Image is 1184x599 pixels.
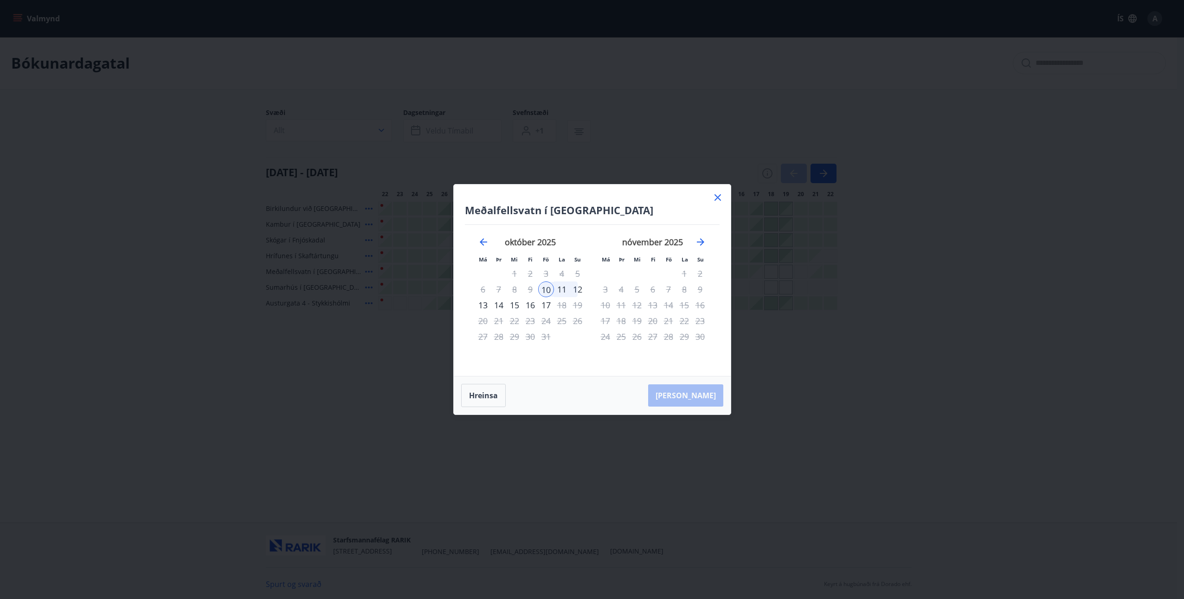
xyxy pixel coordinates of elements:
[475,329,491,344] td: Not available. mánudagur, 27. október 2025
[682,256,688,263] small: La
[554,297,570,313] td: Not available. laugardagur, 18. október 2025
[538,281,554,297] td: Selected as start date. föstudagur, 10. október 2025
[661,297,676,313] td: Not available. föstudagur, 14. nóvember 2025
[629,281,645,297] td: Not available. miðvikudagur, 5. nóvember 2025
[598,297,613,313] td: Not available. mánudagur, 10. nóvember 2025
[559,256,565,263] small: La
[507,329,522,344] td: Not available. miðvikudagur, 29. október 2025
[522,329,538,344] td: Not available. fimmtudagur, 30. október 2025
[491,281,507,297] td: Not available. þriðjudagur, 7. október 2025
[507,297,522,313] td: Choose miðvikudagur, 15. október 2025 as your check-out date. It’s available.
[496,256,502,263] small: Þr
[522,297,538,313] td: Choose fimmtudagur, 16. október 2025 as your check-out date. It’s available.
[598,281,613,297] td: Not available. mánudagur, 3. nóvember 2025
[475,297,491,313] td: Choose mánudagur, 13. október 2025 as your check-out date. It’s available.
[692,297,708,313] td: Not available. sunnudagur, 16. nóvember 2025
[692,281,708,297] td: Not available. sunnudagur, 9. nóvember 2025
[543,256,549,263] small: Fö
[676,281,692,297] td: Not available. laugardagur, 8. nóvember 2025
[695,236,706,248] div: Move forward to switch to the next month.
[570,266,586,281] td: Not available. sunnudagur, 5. október 2025
[554,266,570,281] td: Not available. laugardagur, 4. október 2025
[491,297,507,313] div: 14
[479,256,487,263] small: Má
[522,297,538,313] div: 16
[475,313,491,329] td: Not available. mánudagur, 20. október 2025
[666,256,672,263] small: Fö
[570,281,586,297] div: 12
[491,313,507,329] td: Not available. þriðjudagur, 21. október 2025
[598,329,613,344] td: Not available. mánudagur, 24. nóvember 2025
[522,281,538,297] td: Not available. fimmtudagur, 9. október 2025
[538,297,554,313] td: Choose föstudagur, 17. október 2025 as your check-out date. It’s available.
[554,313,570,329] td: Not available. laugardagur, 25. október 2025
[661,313,676,329] td: Not available. föstudagur, 21. nóvember 2025
[629,313,645,329] td: Not available. miðvikudagur, 19. nóvember 2025
[645,297,661,313] td: Not available. fimmtudagur, 13. nóvember 2025
[692,266,708,281] td: Not available. sunnudagur, 2. nóvember 2025
[645,313,661,329] td: Not available. fimmtudagur, 20. nóvember 2025
[465,225,720,365] div: Calendar
[613,329,629,344] td: Not available. þriðjudagur, 25. nóvember 2025
[505,236,556,248] strong: október 2025
[538,329,554,344] td: Not available. föstudagur, 31. október 2025
[507,281,522,297] td: Not available. miðvikudagur, 8. október 2025
[598,313,613,329] td: Not available. mánudagur, 17. nóvember 2025
[491,329,507,344] td: Not available. þriðjudagur, 28. október 2025
[461,384,506,407] button: Hreinsa
[619,256,624,263] small: Þr
[661,281,676,297] td: Not available. föstudagur, 7. nóvember 2025
[692,329,708,344] td: Not available. sunnudagur, 30. nóvember 2025
[554,281,570,297] td: Choose laugardagur, 11. október 2025 as your check-out date. It’s available.
[475,281,491,297] td: Not available. mánudagur, 6. október 2025
[538,281,554,297] div: 10
[570,297,586,313] td: Not available. sunnudagur, 19. október 2025
[676,266,692,281] td: Not available. laugardagur, 1. nóvember 2025
[538,313,554,329] td: Not available. föstudagur, 24. október 2025
[507,313,522,329] td: Not available. miðvikudagur, 22. október 2025
[645,281,661,297] td: Not available. fimmtudagur, 6. nóvember 2025
[528,256,533,263] small: Fi
[511,256,518,263] small: Mi
[574,256,581,263] small: Su
[629,329,645,344] td: Not available. miðvikudagur, 26. nóvember 2025
[629,297,645,313] td: Not available. miðvikudagur, 12. nóvember 2025
[554,281,570,297] div: 11
[613,313,629,329] td: Not available. þriðjudagur, 18. nóvember 2025
[538,266,554,281] td: Not available. föstudagur, 3. október 2025
[676,329,692,344] td: Not available. laugardagur, 29. nóvember 2025
[661,329,676,344] td: Not available. föstudagur, 28. nóvember 2025
[697,256,704,263] small: Su
[475,297,491,313] div: 13
[645,329,661,344] td: Not available. fimmtudagur, 27. nóvember 2025
[651,256,656,263] small: Fi
[676,297,692,313] td: Not available. laugardagur, 15. nóvember 2025
[538,297,554,313] div: Aðeins útritun í boði
[478,236,489,248] div: Move backward to switch to the previous month.
[692,313,708,329] td: Not available. sunnudagur, 23. nóvember 2025
[570,281,586,297] td: Choose sunnudagur, 12. október 2025 as your check-out date. It’s available.
[613,297,629,313] td: Not available. þriðjudagur, 11. nóvember 2025
[622,236,683,248] strong: nóvember 2025
[634,256,641,263] small: Mi
[676,313,692,329] td: Not available. laugardagur, 22. nóvember 2025
[465,203,720,217] h4: Meðalfellsvatn í [GEOGRAPHIC_DATA]
[570,313,586,329] td: Not available. sunnudagur, 26. október 2025
[507,266,522,281] td: Not available. miðvikudagur, 1. október 2025
[522,313,538,329] div: Aðeins útritun í boði
[602,256,610,263] small: Má
[491,297,507,313] td: Choose þriðjudagur, 14. október 2025 as your check-out date. It’s available.
[507,297,522,313] div: 15
[522,313,538,329] td: Not available. fimmtudagur, 23. október 2025
[522,266,538,281] td: Not available. fimmtudagur, 2. október 2025
[613,281,629,297] td: Not available. þriðjudagur, 4. nóvember 2025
